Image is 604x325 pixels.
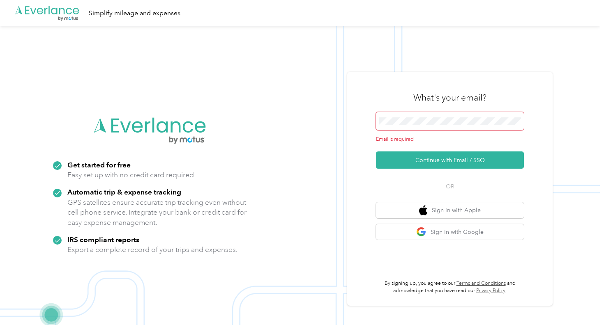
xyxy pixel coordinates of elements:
div: Simplify mileage and expenses [89,8,180,18]
strong: IRS compliant reports [67,235,139,244]
button: google logoSign in with Google [376,224,524,240]
p: Easy set up with no credit card required [67,170,194,180]
span: OR [436,182,464,191]
img: apple logo [419,205,427,215]
a: Terms and Conditions [456,280,506,286]
p: By signing up, you agree to our and acknowledge that you have read our . [376,280,524,294]
strong: Automatic trip & expense tracking [67,188,181,196]
button: Continue with Email / SSO [376,151,524,169]
button: apple logoSign in with Apple [376,202,524,218]
div: Email is required [376,136,524,143]
p: GPS satellites ensure accurate trip tracking even without cell phone service. Integrate your bank... [67,197,247,228]
h3: What's your email? [413,92,486,103]
img: google logo [416,227,426,237]
a: Privacy Policy [476,288,505,294]
p: Export a complete record of your trips and expenses. [67,245,237,255]
strong: Get started for free [67,160,131,169]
